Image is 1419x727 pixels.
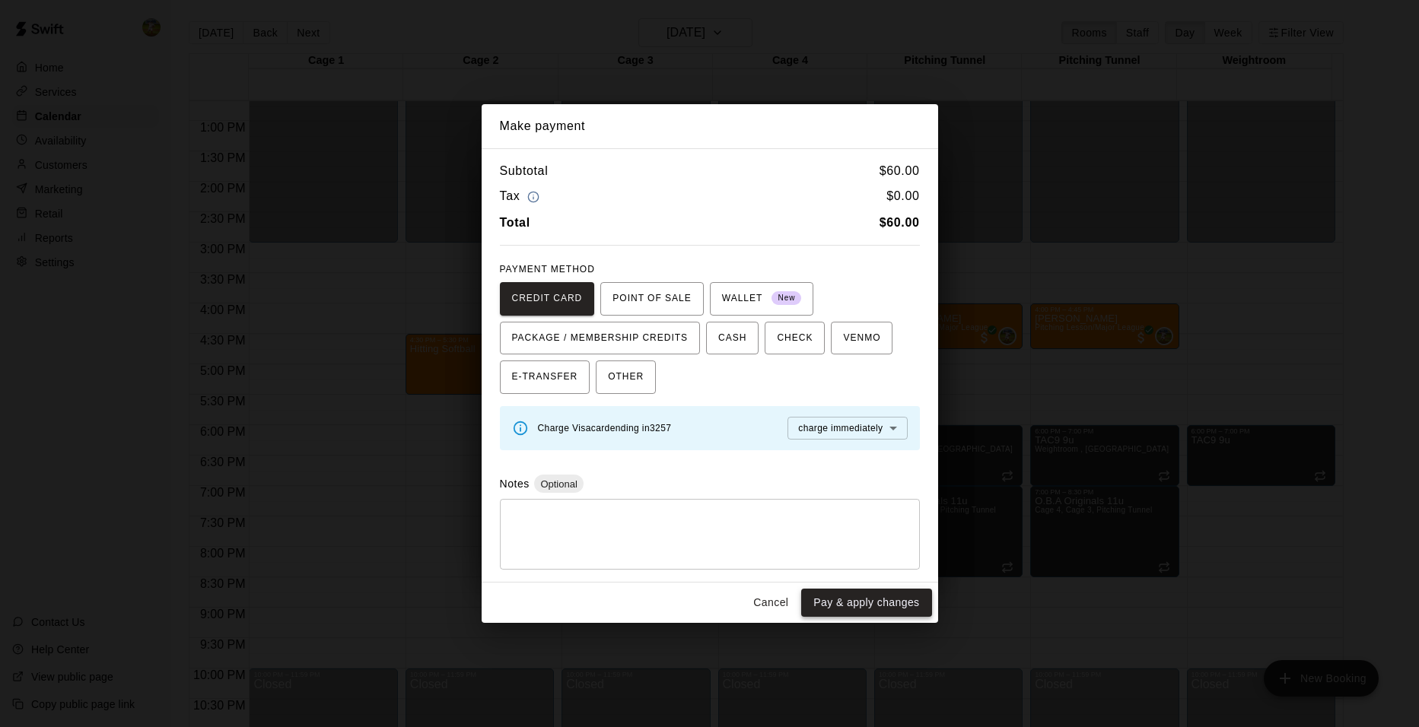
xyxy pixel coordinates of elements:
span: OTHER [608,365,644,389]
span: Optional [534,478,583,490]
span: CASH [718,326,746,351]
span: CREDIT CARD [512,287,583,311]
button: PACKAGE / MEMBERSHIP CREDITS [500,322,701,355]
span: POINT OF SALE [612,287,691,311]
span: WALLET [722,287,802,311]
h6: Subtotal [500,161,549,181]
button: VENMO [831,322,892,355]
b: Total [500,216,530,229]
button: CASH [706,322,759,355]
label: Notes [500,478,530,490]
h2: Make payment [482,104,938,148]
h6: Tax [500,186,544,207]
button: CHECK [765,322,825,355]
button: OTHER [596,360,656,394]
h6: $ 60.00 [880,161,920,181]
span: Charge Visa card ending in 3257 [538,423,672,433]
button: WALLET New [710,282,814,316]
span: New [772,288,801,309]
span: VENMO [843,326,880,351]
button: CREDIT CARD [500,282,595,316]
span: charge immediately [798,423,883,433]
span: PAYMENT METHOD [500,264,595,275]
span: CHECK [777,326,813,351]
button: E-TRANSFER [500,360,590,394]
b: $ 60.00 [880,216,920,229]
button: POINT OF SALE [600,282,703,316]
button: Pay & apply changes [801,589,931,617]
h6: $ 0.00 [886,186,919,207]
button: Cancel [746,589,795,617]
span: PACKAGE / MEMBERSHIP CREDITS [512,326,689,351]
span: E-TRANSFER [512,365,578,389]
